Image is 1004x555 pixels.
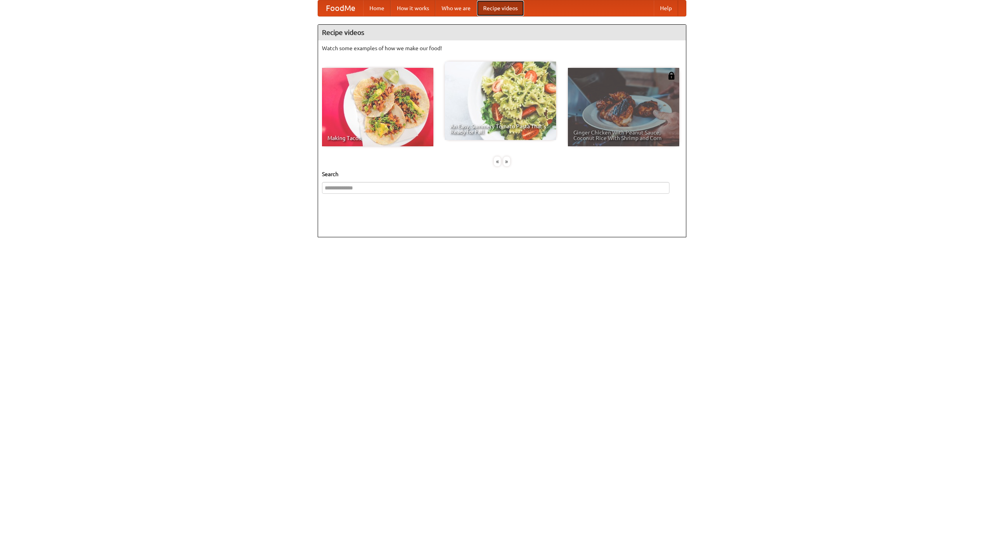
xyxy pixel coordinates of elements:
a: How it works [391,0,435,16]
a: Making Tacos [322,68,433,146]
span: An Easy, Summery Tomato Pasta That's Ready for Fall [450,124,551,135]
h4: Recipe videos [318,25,686,40]
img: 483408.png [668,72,675,80]
div: » [503,156,510,166]
span: Making Tacos [327,135,428,141]
p: Watch some examples of how we make our food! [322,44,682,52]
a: Who we are [435,0,477,16]
a: Home [363,0,391,16]
a: FoodMe [318,0,363,16]
div: « [494,156,501,166]
a: Help [654,0,678,16]
a: An Easy, Summery Tomato Pasta That's Ready for Fall [445,62,556,140]
a: Recipe videos [477,0,524,16]
h5: Search [322,170,682,178]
